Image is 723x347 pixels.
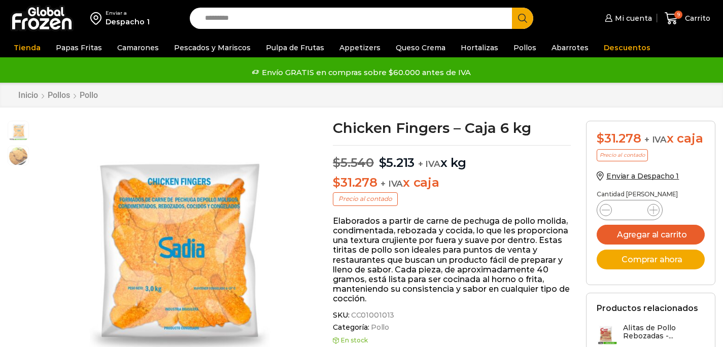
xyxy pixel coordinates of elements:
[612,13,652,23] span: Mi cuenta
[597,131,641,146] bdi: 31.278
[674,11,682,19] span: 9
[18,90,98,100] nav: Breadcrumb
[599,38,656,57] a: Descuentos
[333,176,571,190] p: x caja
[79,90,98,100] a: Pollo
[606,171,679,181] span: Enviar a Despacho 1
[508,38,541,57] a: Pollos
[106,17,150,27] div: Despacho 1
[623,324,705,341] h3: Alitas de Pollo Rebozadas -...
[456,38,503,57] a: Hortalizas
[597,171,679,181] a: Enviar a Despacho 1
[369,323,389,332] a: Pollo
[620,203,639,217] input: Product quantity
[662,7,713,30] a: 9 Carrito
[379,155,387,170] span: $
[333,155,374,170] bdi: 5.540
[350,311,395,320] span: CC01001013
[90,10,106,27] img: address-field-icon.svg
[597,149,648,161] p: Precio al contado
[597,131,705,146] div: x caja
[169,38,256,57] a: Pescados y Mariscos
[391,38,451,57] a: Queso Crema
[333,337,571,344] p: En stock
[333,175,340,190] span: $
[8,146,28,166] span: pollo-apanado
[261,38,329,57] a: Pulpa de Frutas
[106,10,150,17] div: Enviar a
[644,134,667,145] span: + IVA
[512,8,533,29] button: Search button
[8,121,28,142] span: chicken-fingers
[18,90,39,100] a: Inicio
[597,324,705,345] a: Alitas de Pollo Rebozadas -...
[418,159,440,169] span: + IVA
[381,179,403,189] span: + IVA
[333,175,377,190] bdi: 31.278
[602,8,652,28] a: Mi cuenta
[333,121,571,135] h1: Chicken Fingers – Caja 6 kg
[51,38,107,57] a: Papas Fritas
[9,38,46,57] a: Tienda
[546,38,594,57] a: Abarrotes
[597,225,705,245] button: Agregar al carrito
[597,303,698,313] h2: Productos relacionados
[597,131,604,146] span: $
[333,323,571,332] span: Categoría:
[379,155,415,170] bdi: 5.213
[682,13,710,23] span: Carrito
[333,311,571,320] span: SKU:
[597,191,705,198] p: Cantidad [PERSON_NAME]
[333,216,571,304] p: Elaborados a partir de carne de pechuga de pollo molida, condimentada, rebozada y cocida, lo que ...
[334,38,386,57] a: Appetizers
[333,145,571,170] p: x kg
[47,90,71,100] a: Pollos
[333,192,398,205] p: Precio al contado
[597,250,705,269] button: Comprar ahora
[112,38,164,57] a: Camarones
[333,155,340,170] span: $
